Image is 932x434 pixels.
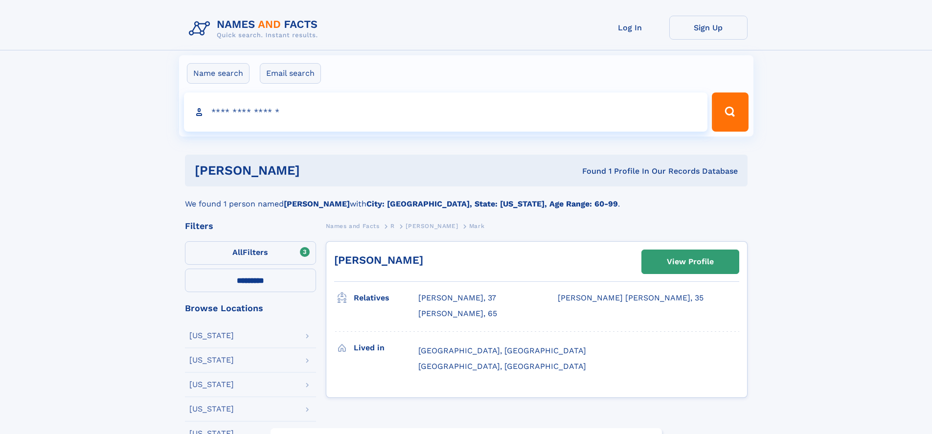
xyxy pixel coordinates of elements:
[187,63,250,84] label: Name search
[185,304,316,313] div: Browse Locations
[418,293,496,303] a: [PERSON_NAME], 37
[418,308,497,319] a: [PERSON_NAME], 65
[418,362,586,371] span: [GEOGRAPHIC_DATA], [GEOGRAPHIC_DATA]
[260,63,321,84] label: Email search
[189,356,234,364] div: [US_STATE]
[185,16,326,42] img: Logo Names and Facts
[185,222,316,230] div: Filters
[469,223,484,229] span: Mark
[390,223,395,229] span: R
[406,223,458,229] span: [PERSON_NAME]
[669,16,748,40] a: Sign Up
[185,241,316,265] label: Filters
[366,199,618,208] b: City: [GEOGRAPHIC_DATA], State: [US_STATE], Age Range: 60-99
[591,16,669,40] a: Log In
[667,251,714,273] div: View Profile
[334,254,423,266] a: [PERSON_NAME]
[189,332,234,340] div: [US_STATE]
[390,220,395,232] a: R
[354,340,418,356] h3: Lived in
[712,92,748,132] button: Search Button
[441,166,738,177] div: Found 1 Profile In Our Records Database
[326,220,380,232] a: Names and Facts
[185,186,748,210] div: We found 1 person named with .
[642,250,739,274] a: View Profile
[406,220,458,232] a: [PERSON_NAME]
[184,92,708,132] input: search input
[189,405,234,413] div: [US_STATE]
[189,381,234,388] div: [US_STATE]
[232,248,243,257] span: All
[418,346,586,355] span: [GEOGRAPHIC_DATA], [GEOGRAPHIC_DATA]
[284,199,350,208] b: [PERSON_NAME]
[195,164,441,177] h1: [PERSON_NAME]
[558,293,704,303] a: [PERSON_NAME] [PERSON_NAME], 35
[354,290,418,306] h3: Relatives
